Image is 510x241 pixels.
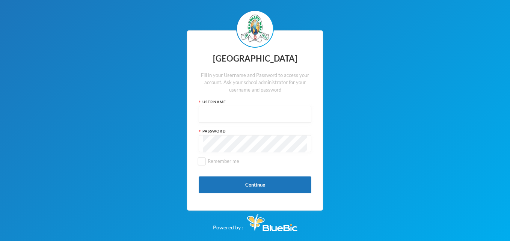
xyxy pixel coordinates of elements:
[199,72,311,94] div: Fill in your Username and Password to access your account. Ask your school administrator for your...
[199,176,311,193] button: Continue
[247,214,297,231] img: Bluebic
[205,158,242,164] span: Remember me
[199,128,311,134] div: Password
[199,51,311,66] div: [GEOGRAPHIC_DATA]
[199,99,311,105] div: Username
[213,211,297,231] div: Powered by :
